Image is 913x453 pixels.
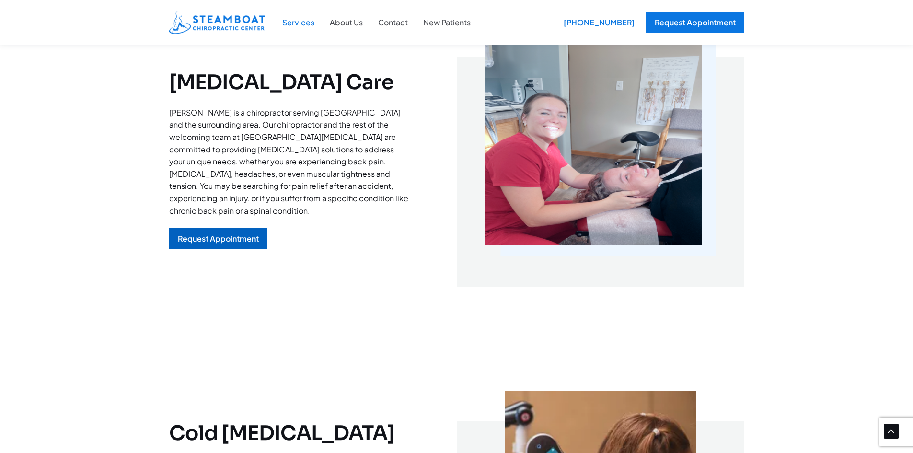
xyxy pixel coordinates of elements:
a: Request Appointment [169,228,267,249]
a: New Patients [416,16,478,29]
a: About Us [322,16,370,29]
p: [PERSON_NAME] is a chiropractor serving [GEOGRAPHIC_DATA] and the surrounding area. Our chiroprac... [169,106,409,217]
a: Services [275,16,322,29]
img: Steamboat Chiropractic Center [169,11,265,34]
h2: [MEDICAL_DATA] Care [169,70,409,94]
div: Request Appointment [178,235,259,243]
a: Contact [370,16,416,29]
h2: Cold [MEDICAL_DATA] [169,421,409,445]
nav: Site Navigation [275,11,478,34]
a: [PHONE_NUMBER] [557,12,636,33]
div: [PHONE_NUMBER] [557,12,641,33]
a: Request Appointment [646,12,744,33]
